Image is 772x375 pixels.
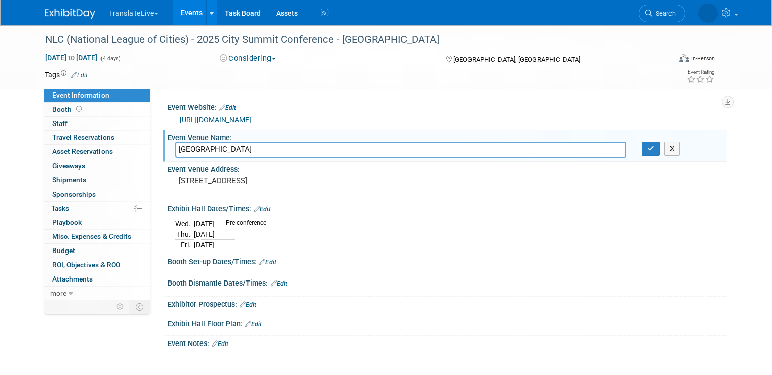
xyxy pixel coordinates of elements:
span: Attachments [52,275,93,283]
pre: [STREET_ADDRESS] [179,176,390,185]
a: Edit [245,321,262,328]
a: Edit [219,104,236,111]
div: NLC (National League of Cities) - 2025 City Summit Conference - [GEOGRAPHIC_DATA] [42,30,658,49]
span: Booth [52,105,84,113]
div: Event Venue Address: [167,162,727,174]
span: Playbook [52,218,82,226]
td: Wed. [175,218,194,229]
div: Booth Dismantle Dates/Times: [167,275,727,289]
div: In-Person [691,55,715,63]
a: Tasks [44,202,150,215]
span: Sponsorships [52,190,96,198]
span: (4 days) [99,55,121,62]
span: Shipments [52,176,86,184]
td: [DATE] [194,229,215,240]
span: Event Information [52,91,109,99]
a: [URL][DOMAIN_NAME] [180,116,251,124]
span: ROI, Objectives & ROO [52,261,120,269]
div: Event Rating [687,70,714,75]
button: Considering [216,53,280,64]
div: Event Venue Name: [167,130,727,143]
span: Search [652,10,676,17]
a: Playbook [44,215,150,229]
td: [DATE] [194,218,215,229]
td: [DATE] [194,240,215,251]
a: Booth [44,103,150,116]
span: Misc. Expenses & Credits [52,232,131,240]
span: to [66,54,76,62]
div: Event Website: [167,100,727,113]
a: Edit [212,340,228,348]
a: Sponsorships [44,188,150,201]
a: Staff [44,117,150,131]
img: ExhibitDay [45,9,95,19]
td: Toggle Event Tabs [129,300,150,314]
a: Budget [44,244,150,258]
td: Tags [45,70,88,80]
span: more [50,289,66,297]
img: Format-Inperson.png [679,54,689,63]
div: Event Format [616,53,715,68]
span: Staff [52,119,68,128]
span: Asset Reservations [52,147,113,155]
td: Pre-conference [220,218,266,229]
span: [GEOGRAPHIC_DATA], [GEOGRAPHIC_DATA] [453,56,580,64]
td: Fri. [175,240,194,251]
a: Giveaways [44,159,150,173]
div: Exhibit Hall Dates/Times: [167,201,727,214]
span: Travel Reservations [52,133,114,141]
a: Event Information [44,88,150,102]
td: Personalize Event Tab Strip [112,300,129,314]
a: more [44,287,150,300]
a: Travel Reservations [44,131,150,144]
img: Mikaela Quigley [698,4,718,23]
a: ROI, Objectives & ROO [44,258,150,272]
span: [DATE] [DATE] [45,53,98,63]
a: Edit [271,280,287,287]
a: Edit [71,72,88,79]
div: Exhibitor Prospectus: [167,297,727,310]
span: Booth not reserved yet [74,105,84,113]
a: Shipments [44,173,150,187]
a: Attachments [44,272,150,286]
a: Edit [254,206,271,213]
a: Misc. Expenses & Credits [44,230,150,243]
a: Edit [259,259,276,266]
div: Booth Set-up Dates/Times: [167,254,727,267]
a: Search [639,5,685,22]
td: Thu. [175,229,194,240]
div: Exhibit Hall Floor Plan: [167,316,727,329]
a: Edit [240,301,256,308]
a: Asset Reservations [44,145,150,159]
span: Giveaways [52,162,85,170]
div: Event Notes: [167,336,727,349]
span: Budget [52,246,75,255]
button: X [664,142,680,156]
span: Tasks [51,204,69,212]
